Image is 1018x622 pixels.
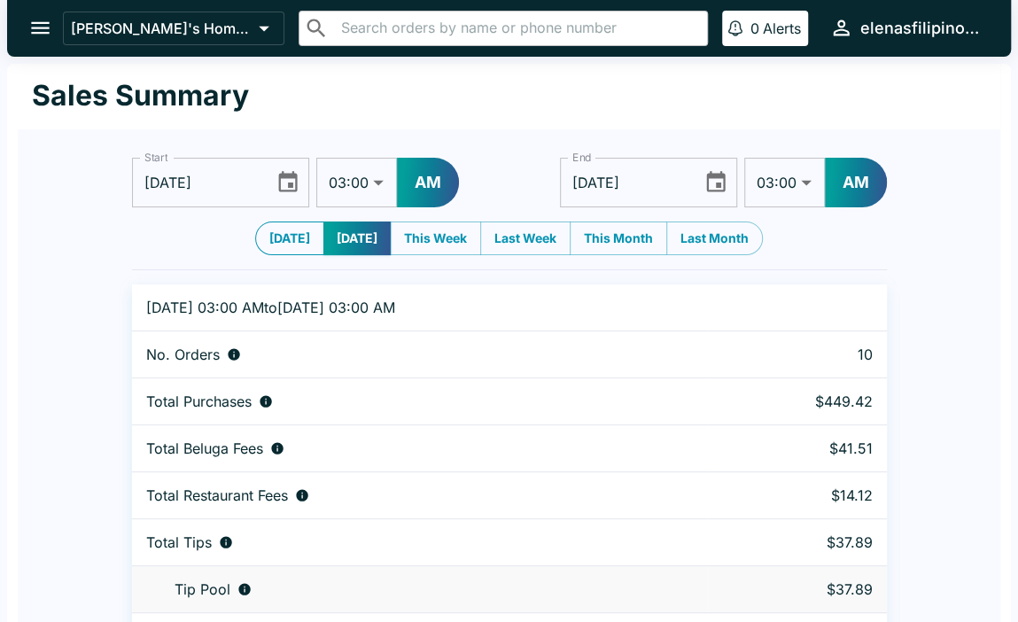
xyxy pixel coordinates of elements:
p: Alerts [763,19,801,37]
p: $449.42 [722,393,873,410]
div: Fees paid by diners to restaurant [146,486,694,504]
h1: Sales Summary [32,78,249,113]
p: $37.89 [722,533,873,551]
p: $41.51 [722,439,873,457]
div: Tips unclaimed by a waiter [146,580,694,598]
div: Aggregate order subtotals [146,393,694,410]
p: No. Orders [146,346,220,363]
p: [PERSON_NAME]'s Home of the Finest Filipino Foods [71,19,252,37]
p: $14.12 [722,486,873,504]
p: $37.89 [722,580,873,598]
p: Total Purchases [146,393,252,410]
label: Start [144,150,167,165]
div: elenasfilipinofoods [860,18,983,39]
button: [PERSON_NAME]'s Home of the Finest Filipino Foods [63,12,284,45]
p: Total Beluga Fees [146,439,263,457]
button: [DATE] [323,222,391,255]
button: Choose date, selected date is Oct 2, 2025 [696,163,734,201]
p: [DATE] 03:00 AM to [DATE] 03:00 AM [146,299,694,316]
button: This Month [570,222,667,255]
div: Number of orders placed [146,346,694,363]
button: Last Month [666,222,763,255]
p: Tip Pool [175,580,230,598]
button: Last Week [480,222,571,255]
p: 10 [722,346,873,363]
div: Combined individual and pooled tips [146,533,694,551]
p: 0 [750,19,759,37]
label: End [572,150,592,165]
button: elenasfilipinofoods [822,9,990,47]
div: Fees paid by diners to Beluga [146,439,694,457]
p: Total Restaurant Fees [146,486,288,504]
p: Total Tips [146,533,212,551]
button: AM [825,158,887,207]
input: mm/dd/yyyy [560,158,690,207]
button: AM [397,158,459,207]
button: Choose date, selected date is Oct 1, 2025 [268,163,307,201]
input: mm/dd/yyyy [132,158,262,207]
button: [DATE] [255,222,324,255]
button: open drawer [18,5,63,51]
button: This Week [390,222,481,255]
input: Search orders by name or phone number [336,16,700,41]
